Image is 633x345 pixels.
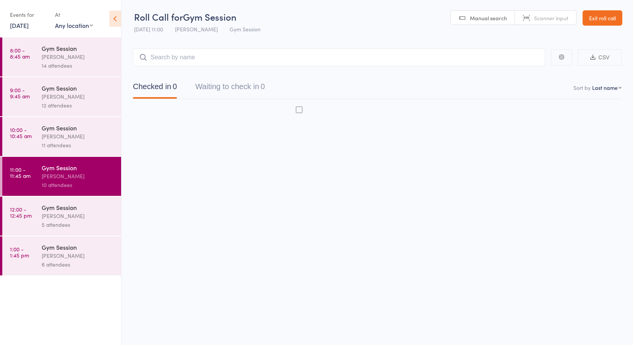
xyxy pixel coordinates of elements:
span: [DATE] 11:00 [134,25,163,33]
label: Sort by [573,84,591,91]
div: 11 attendees [42,141,115,150]
a: 1:00 -1:45 pmGym Session[PERSON_NAME]6 attendees [2,236,121,275]
a: 9:00 -9:45 amGym Session[PERSON_NAME]12 attendees [2,77,121,116]
a: 11:00 -11:45 amGym Session[PERSON_NAME]10 attendees [2,157,121,196]
div: Events for [10,8,47,21]
div: [PERSON_NAME] [42,212,115,220]
span: Gym Session [230,25,261,33]
time: 10:00 - 10:45 am [10,127,32,139]
div: Gym Session [42,44,115,52]
input: Search by name [133,49,545,66]
div: 10 attendees [42,181,115,189]
a: 12:00 -12:45 pmGym Session[PERSON_NAME]5 attendees [2,197,121,236]
div: Last name [592,84,618,91]
button: CSV [578,49,622,66]
div: 5 attendees [42,220,115,229]
div: At [55,8,93,21]
div: [PERSON_NAME] [42,52,115,61]
time: 8:00 - 8:45 am [10,47,30,59]
span: Gym Session [183,10,236,23]
div: Gym Session [42,124,115,132]
div: Gym Session [42,203,115,212]
div: 0 [261,82,265,91]
div: Gym Session [42,243,115,251]
div: 14 attendees [42,61,115,70]
div: Any location [55,21,93,29]
time: 11:00 - 11:45 am [10,166,31,179]
div: [PERSON_NAME] [42,251,115,260]
div: [PERSON_NAME] [42,92,115,101]
div: 6 attendees [42,260,115,269]
div: 12 attendees [42,101,115,110]
div: [PERSON_NAME] [42,172,115,181]
div: [PERSON_NAME] [42,132,115,141]
button: Checked in0 [133,78,177,99]
div: Gym Session [42,84,115,92]
a: [DATE] [10,21,29,29]
span: Scanner input [534,14,568,22]
div: 0 [173,82,177,91]
time: 1:00 - 1:45 pm [10,246,29,258]
span: Roll Call for [134,10,183,23]
span: [PERSON_NAME] [175,25,218,33]
span: Manual search [470,14,507,22]
a: Exit roll call [583,10,622,26]
time: 9:00 - 9:45 am [10,87,30,99]
time: 12:00 - 12:45 pm [10,206,32,218]
a: 8:00 -8:45 amGym Session[PERSON_NAME]14 attendees [2,37,121,76]
div: Gym Session [42,163,115,172]
a: 10:00 -10:45 amGym Session[PERSON_NAME]11 attendees [2,117,121,156]
button: Waiting to check in0 [195,78,265,99]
